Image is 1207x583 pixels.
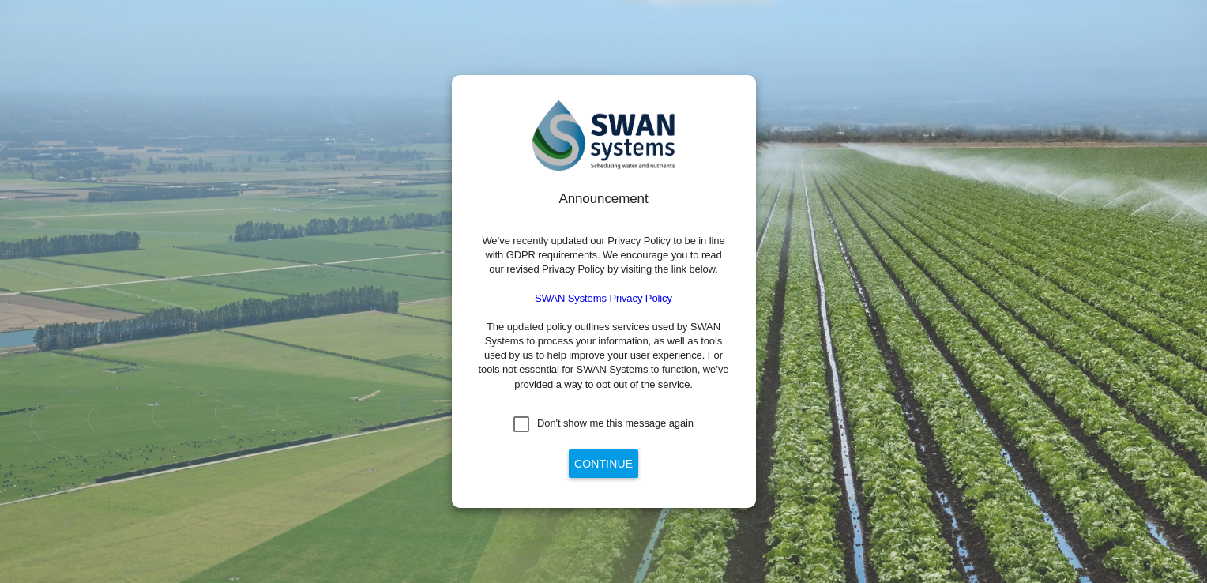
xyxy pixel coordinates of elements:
[569,449,638,478] button: Continue
[477,190,731,209] div: Announcement
[535,292,672,304] a: SWAN Systems Privacy Policy
[479,321,729,390] span: The updated policy outlines services used by SWAN Systems to process your information, as well as...
[537,416,694,431] div: Don't show me this message again
[513,416,694,432] md-checkbox: Don't show me this message again
[482,235,724,275] span: We’ve recently updated our Privacy Policy to be in line with GDPR requirements. We encourage you ...
[532,100,675,171] img: SWAN-Landscape-Logo-Colour.png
